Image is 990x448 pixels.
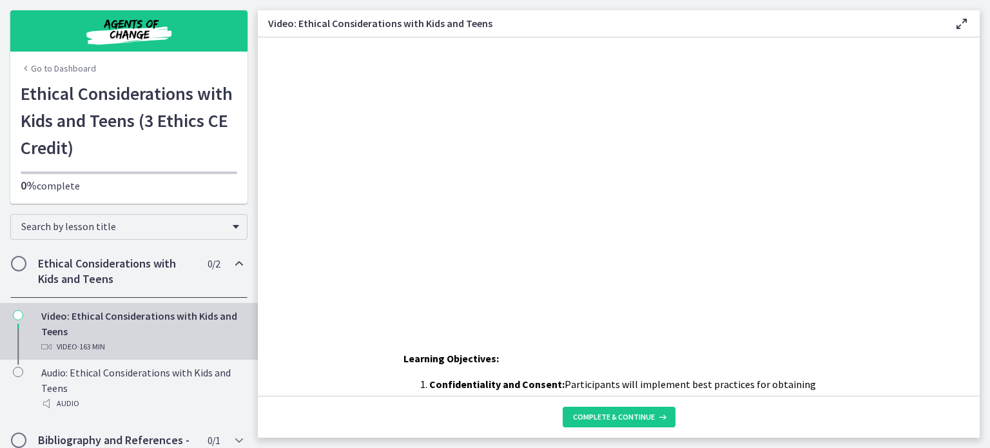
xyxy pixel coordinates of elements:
[41,365,242,411] div: Audio: Ethical Considerations with Kids and Teens
[21,62,96,75] a: Go to Dashboard
[563,407,675,427] button: Complete & continue
[21,178,237,193] p: complete
[41,396,242,411] div: Audio
[77,339,105,355] span: · 163 min
[38,256,195,287] h2: Ethical Considerations with Kids and Teens
[208,256,220,271] span: 0 / 2
[41,339,242,355] div: Video
[21,220,226,233] span: Search by lesson title
[41,308,242,355] div: Video: Ethical Considerations with Kids and Teens
[21,80,237,161] h1: Ethical Considerations with Kids and Teens (3 Ethics CE Credit)
[429,378,565,391] strong: Confidentiality and Consent:
[208,433,220,448] span: 0 / 1
[403,352,499,365] span: Learning Objectives:
[429,378,816,422] span: Participants will implement best practices for obtaining informed consent and maintaining confide...
[10,214,247,240] div: Search by lesson title
[268,15,933,31] h3: Video: Ethical Considerations with Kids and Teens
[21,178,37,193] span: 0%
[573,412,655,422] span: Complete & continue
[52,15,206,46] img: Agents of Change Social Work Test Prep
[258,37,980,321] iframe: Video Lesson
